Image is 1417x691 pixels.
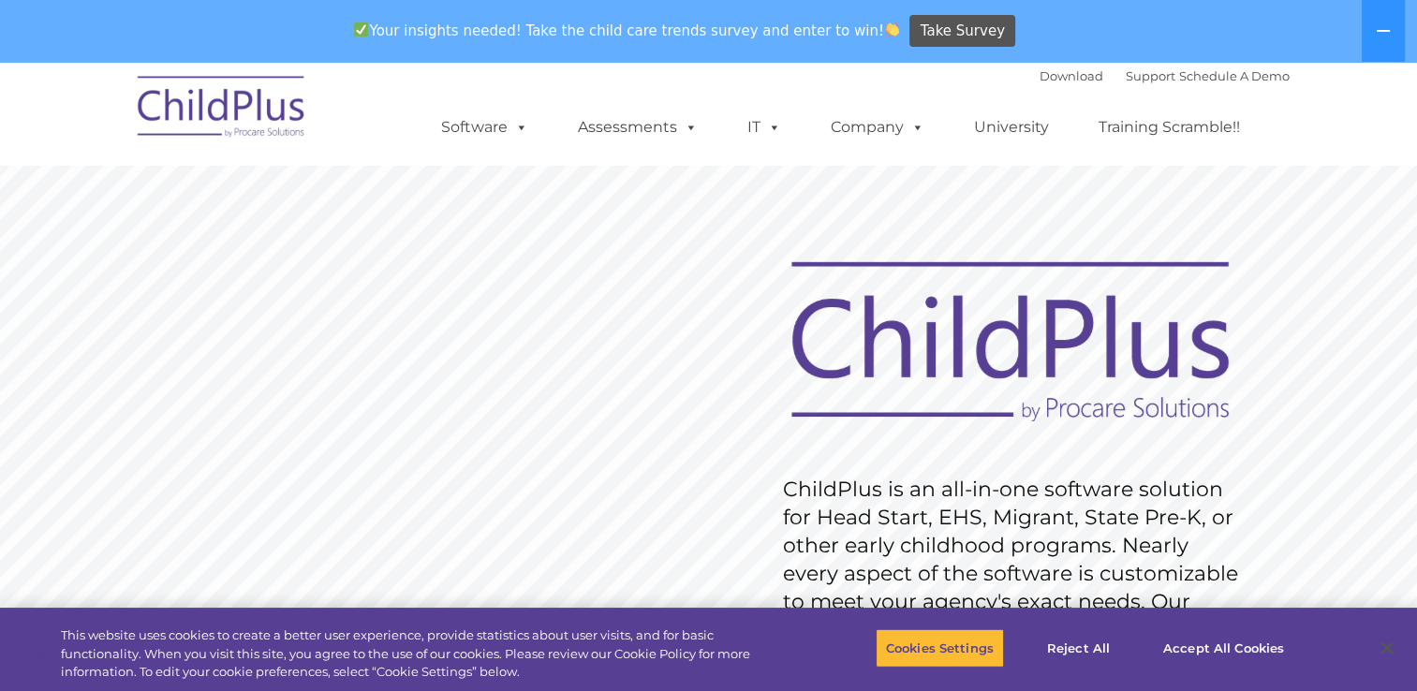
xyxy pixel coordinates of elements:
[354,22,368,37] img: ✅
[909,15,1015,48] a: Take Survey
[1366,627,1408,669] button: Close
[812,109,943,146] a: Company
[1040,68,1103,83] a: Download
[128,63,316,156] img: ChildPlus by Procare Solutions
[955,109,1068,146] a: University
[729,109,800,146] a: IT
[885,22,899,37] img: 👏
[1020,628,1137,668] button: Reject All
[347,12,908,49] span: Your insights needed! Take the child care trends survey and enter to win!
[921,15,1005,48] span: Take Survey
[422,109,547,146] a: Software
[1040,68,1290,83] font: |
[1179,68,1290,83] a: Schedule A Demo
[61,626,779,682] div: This website uses cookies to create a better user experience, provide statistics about user visit...
[876,628,1004,668] button: Cookies Settings
[1153,628,1294,668] button: Accept All Cookies
[1080,109,1259,146] a: Training Scramble!!
[559,109,716,146] a: Assessments
[1126,68,1175,83] a: Support
[783,476,1247,672] rs-layer: ChildPlus is an all-in-one software solution for Head Start, EHS, Migrant, State Pre-K, or other ...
